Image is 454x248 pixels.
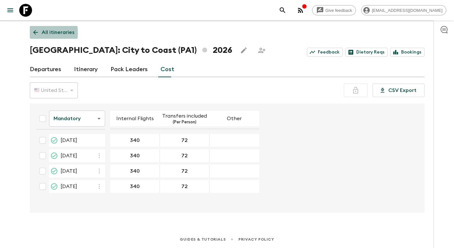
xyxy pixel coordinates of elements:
div: 21 Dec 2026; Transfers included [160,180,210,193]
svg: Proposed [50,183,58,190]
div: 05 Sep 2026; Transfers included [160,134,210,147]
span: Share this itinerary [255,44,268,57]
button: search adventures [276,4,289,17]
button: 340 [122,165,147,178]
div: 21 Nov 2026; Other [210,165,259,178]
div: 21 Dec 2026; Other [210,180,259,193]
a: Guides & Tutorials [180,236,226,243]
span: [DATE] [61,152,77,160]
div: [EMAIL_ADDRESS][DOMAIN_NAME] [361,5,446,15]
div: 🇺🇸 United States Dollar (USD) [30,81,78,99]
span: Give feedback [322,8,356,13]
button: 72 [174,149,195,162]
a: Departures [30,62,61,77]
a: Bookings [390,48,425,57]
p: Internal Flights [116,115,154,122]
a: Itinerary [74,62,98,77]
div: Select all [36,112,49,125]
p: (Per Person) [173,120,196,125]
span: [DATE] [61,167,77,175]
button: 72 [174,134,195,147]
span: [DATE] [61,183,77,190]
a: Privacy Policy [238,236,274,243]
button: 72 [174,165,195,178]
button: menu [4,4,17,17]
svg: Proposed [50,136,58,144]
button: 340 [122,180,147,193]
span: [DATE] [61,136,77,144]
a: Feedback [307,48,343,57]
div: 10 Oct 2026; Other [210,149,259,162]
a: Dietary Reqs [345,48,388,57]
a: Give feedback [312,5,356,15]
p: All itineraries [42,29,74,36]
h1: [GEOGRAPHIC_DATA]: City to Coast (PA1) 2026 [30,44,232,57]
div: Mandatory [49,110,105,128]
p: Transfers included [162,112,207,120]
div: 21 Dec 2026; Internal Flights [110,180,160,193]
a: Cost [161,62,174,77]
button: CSV Export [373,84,425,97]
button: 340 [122,134,147,147]
div: 05 Sep 2026; Internal Flights [110,134,160,147]
p: Other [227,115,242,122]
div: 21 Nov 2026; Internal Flights [110,165,160,178]
a: All itineraries [30,26,78,39]
button: Edit this itinerary [237,44,250,57]
svg: Proposed [50,167,58,175]
button: 72 [174,180,195,193]
div: 05 Sep 2026; Other [210,134,259,147]
div: 21 Nov 2026; Transfers included [160,165,210,178]
div: 10 Oct 2026; Internal Flights [110,149,160,162]
svg: Proposed [50,152,58,160]
a: Pack Leaders [111,62,148,77]
button: 340 [122,149,147,162]
span: [EMAIL_ADDRESS][DOMAIN_NAME] [368,8,446,13]
div: 10 Oct 2026; Transfers included [160,149,210,162]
